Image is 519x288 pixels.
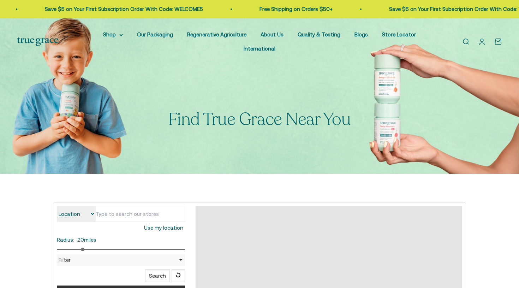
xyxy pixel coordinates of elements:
a: International [244,46,275,52]
span: 20 [77,237,84,243]
span: Reset [172,269,185,282]
input: Radius [57,249,185,250]
p: Save $5 on Your First Subscription Order With Code: WELCOME5 [45,5,203,13]
label: Radius: [57,237,74,243]
summary: Shop [103,30,123,39]
a: Regenerative Agriculture [187,31,246,37]
a: Our Packaging [137,31,173,37]
a: About Us [261,31,284,37]
a: Store Locator [382,31,416,37]
button: Use my location [142,222,185,234]
input: Type to search our stores [95,206,185,222]
div: Filter [57,254,185,266]
a: Blogs [354,31,368,37]
div: miles [57,236,185,244]
button: Search [145,269,170,282]
a: Free Shipping on Orders $50+ [259,6,333,12]
split-lines: Find True Grace Near You [168,108,351,131]
a: Quality & Testing [298,31,340,37]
